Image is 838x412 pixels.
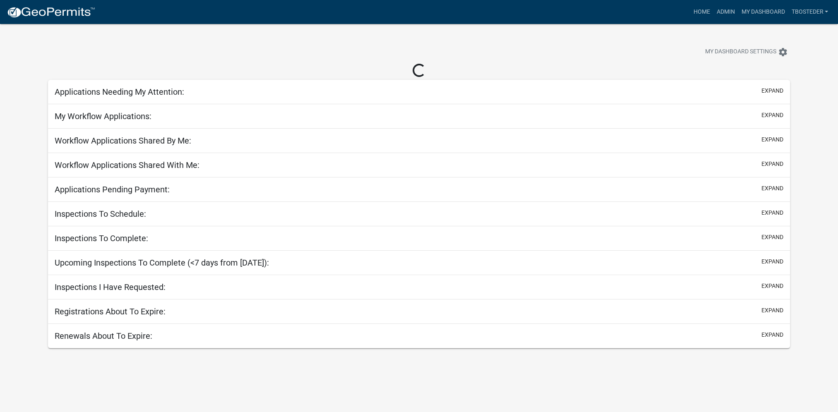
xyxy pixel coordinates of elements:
button: expand [761,282,783,290]
h5: Upcoming Inspections To Complete (<7 days from [DATE]): [55,258,269,268]
h5: Inspections To Schedule: [55,209,146,219]
button: expand [761,233,783,242]
button: expand [761,306,783,315]
button: My Dashboard Settingssettings [699,44,795,60]
h5: My Workflow Applications: [55,111,151,121]
h5: Workflow Applications Shared With Me: [55,160,199,170]
h5: Workflow Applications Shared By Me: [55,136,191,146]
button: expand [761,111,783,120]
a: Home [690,4,713,20]
a: tbosteder [788,4,831,20]
i: settings [778,47,788,57]
button: expand [761,331,783,339]
button: expand [761,160,783,168]
h5: Renewals About To Expire: [55,331,152,341]
button: expand [761,86,783,95]
a: Admin [713,4,738,20]
h5: Registrations About To Expire: [55,307,166,316]
h5: Inspections I Have Requested: [55,282,166,292]
button: expand [761,208,783,217]
h5: Inspections To Complete: [55,233,148,243]
h5: Applications Needing My Attention: [55,87,184,97]
button: expand [761,135,783,144]
h5: Applications Pending Payment: [55,184,170,194]
button: expand [761,184,783,193]
button: expand [761,257,783,266]
span: My Dashboard Settings [705,47,776,57]
a: My Dashboard [738,4,788,20]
